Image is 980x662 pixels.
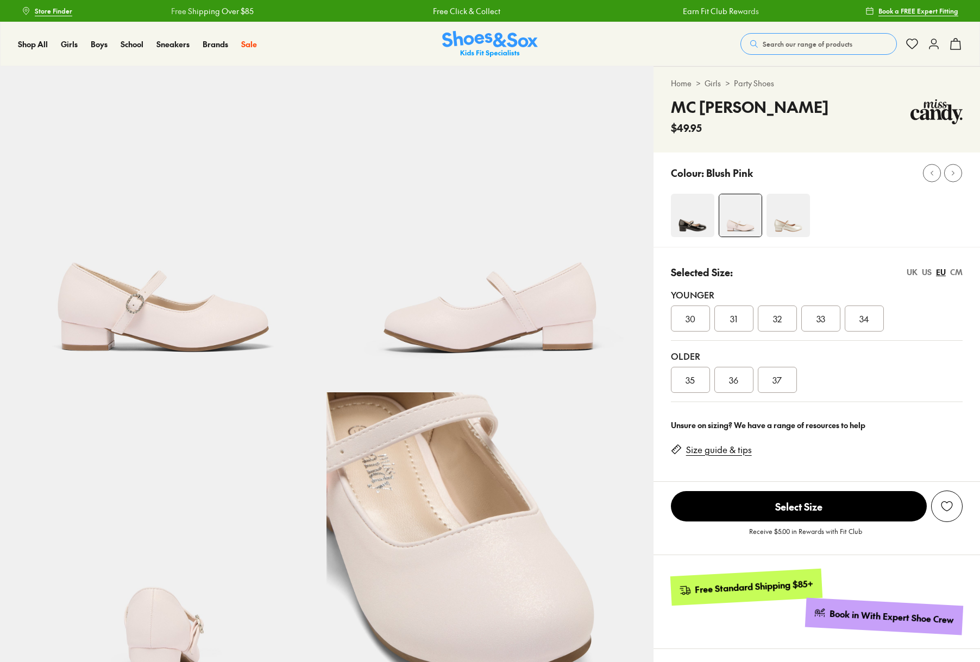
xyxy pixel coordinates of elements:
[241,39,257,50] a: Sale
[670,569,822,606] a: Free Standard Shipping $85+
[773,312,782,325] span: 32
[865,1,958,21] a: Book a FREE Expert Fitting
[763,39,852,49] span: Search our range of products
[694,578,813,596] div: Free Standard Shipping $85+
[61,39,78,49] span: Girls
[681,5,757,17] a: Earn Fit Club Rewards
[719,194,762,237] img: 4-554504_1
[950,266,963,278] div: CM
[686,373,695,386] span: 35
[816,312,825,325] span: 33
[671,349,963,362] div: Older
[830,608,954,626] div: Book in With Expert Shoe Crew
[431,5,499,17] a: Free Click & Collect
[671,96,828,118] h4: MC [PERSON_NAME]
[442,31,538,58] a: Shoes & Sox
[169,5,252,17] a: Free Shipping Over $85
[121,39,143,49] span: School
[734,78,774,89] a: Party Shoes
[18,39,48,50] a: Shop All
[442,31,538,58] img: SNS_Logo_Responsive.svg
[686,312,695,325] span: 30
[767,194,810,237] img: 4-502700_1
[730,312,737,325] span: 31
[859,312,869,325] span: 34
[18,39,48,49] span: Shop All
[241,39,257,49] span: Sale
[22,1,72,21] a: Store Finder
[931,491,963,522] button: Add to Wishlist
[326,66,653,392] img: 5-554505_1
[671,265,733,279] p: Selected Size:
[749,526,862,546] p: Receive $5.00 in Rewards with Fit Club
[805,598,963,635] a: Book in With Expert Shoe Crew
[729,373,738,386] span: 36
[910,96,963,128] img: Vendor logo
[878,6,958,16] span: Book a FREE Expert Fitting
[203,39,228,50] a: Brands
[936,266,946,278] div: EU
[705,78,721,89] a: Girls
[671,78,692,89] a: Home
[156,39,190,50] a: Sneakers
[671,288,963,301] div: Younger
[61,39,78,50] a: Girls
[91,39,108,49] span: Boys
[740,33,897,55] button: Search our range of products
[671,194,714,237] img: 4-502704_1
[671,491,927,522] button: Select Size
[772,373,782,386] span: 37
[156,39,190,49] span: Sneakers
[91,39,108,50] a: Boys
[671,78,963,89] div: > >
[671,419,963,431] div: Unsure on sizing? We have a range of resources to help
[922,266,932,278] div: US
[121,39,143,50] a: School
[671,120,702,135] span: $49.95
[671,165,704,180] p: Colour:
[35,6,72,16] span: Store Finder
[203,39,228,49] span: Brands
[706,165,753,180] p: Blush Pink
[686,444,752,456] a: Size guide & tips
[907,266,918,278] div: UK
